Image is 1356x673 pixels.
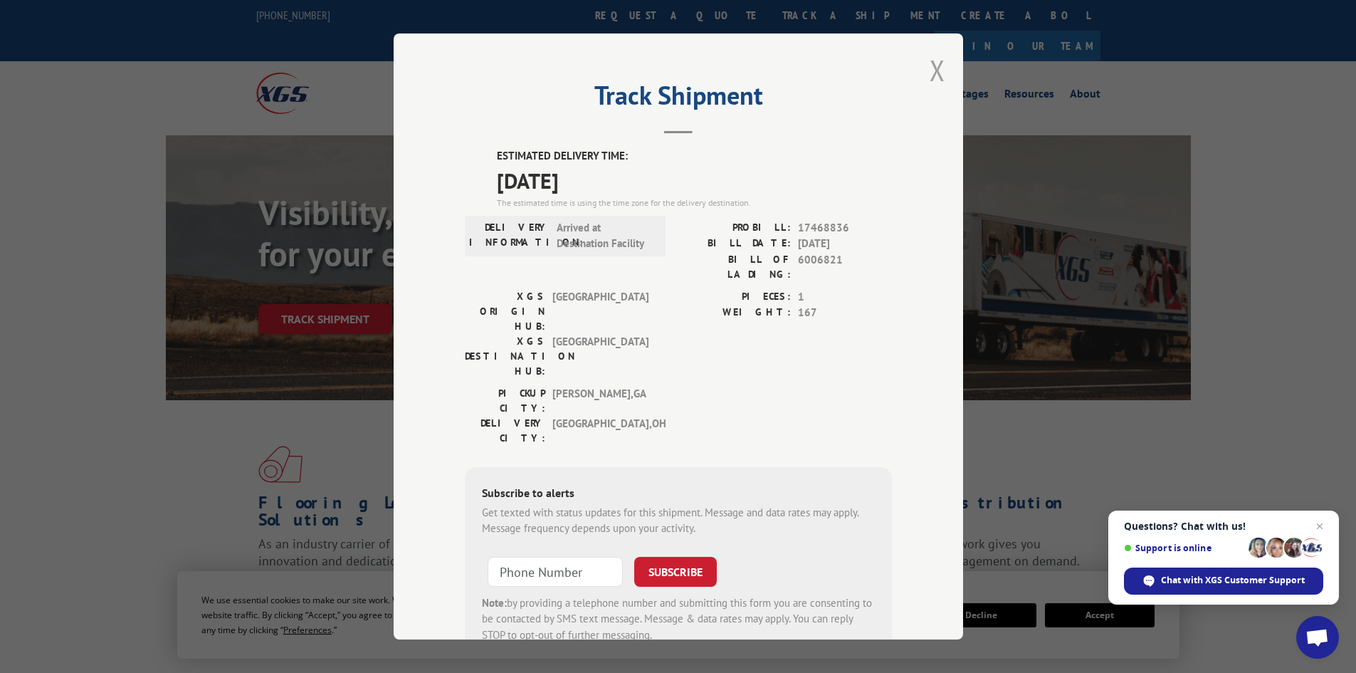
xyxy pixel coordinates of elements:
[497,148,892,165] label: ESTIMATED DELIVERY TIME:
[798,220,892,236] span: 17468836
[465,416,545,446] label: DELIVERY CITY:
[1124,568,1323,595] span: Chat with XGS Customer Support
[465,289,545,334] label: XGS ORIGIN HUB:
[678,289,791,306] label: PIECES:
[557,220,653,252] span: Arrived at Destination Facility
[552,334,648,379] span: [GEOGRAPHIC_DATA]
[488,557,623,587] input: Phone Number
[798,289,892,306] span: 1
[482,595,875,644] div: by providing a telephone number and submitting this form you are consenting to be contacted by SM...
[552,386,648,416] span: [PERSON_NAME] , GA
[1161,574,1305,587] span: Chat with XGS Customer Support
[930,51,945,89] button: Close modal
[678,305,791,321] label: WEIGHT:
[482,505,875,537] div: Get texted with status updates for this shipment. Message and data rates may apply. Message frequ...
[678,220,791,236] label: PROBILL:
[497,197,892,209] div: The estimated time is using the time zone for the delivery destination.
[465,334,545,379] label: XGS DESTINATION HUB:
[1124,543,1244,553] span: Support is online
[1124,521,1323,532] span: Questions? Chat with us!
[798,252,892,282] span: 6006821
[798,236,892,252] span: [DATE]
[465,85,892,113] h2: Track Shipment
[634,557,717,587] button: SUBSCRIBE
[482,596,507,610] strong: Note:
[678,236,791,252] label: BILL DATE:
[497,165,892,197] span: [DATE]
[1296,616,1339,659] a: Open chat
[798,305,892,321] span: 167
[465,386,545,416] label: PICKUP CITY:
[482,484,875,505] div: Subscribe to alerts
[678,252,791,282] label: BILL OF LADING:
[469,220,550,252] label: DELIVERY INFORMATION:
[552,416,648,446] span: [GEOGRAPHIC_DATA] , OH
[552,289,648,334] span: [GEOGRAPHIC_DATA]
